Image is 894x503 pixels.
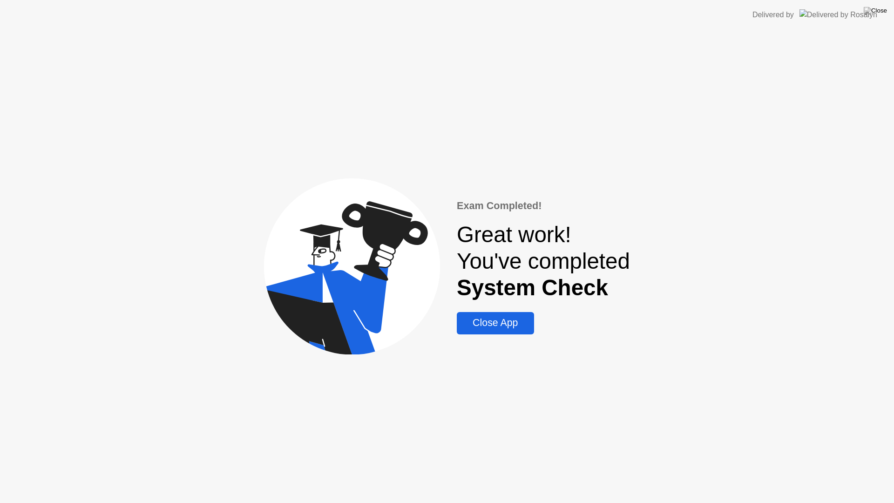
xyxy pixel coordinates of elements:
[864,7,887,14] img: Close
[457,221,630,301] div: Great work! You've completed
[457,312,534,334] button: Close App
[799,9,877,20] img: Delivered by Rosalyn
[460,317,531,329] div: Close App
[457,198,630,213] div: Exam Completed!
[457,275,608,300] b: System Check
[752,9,794,20] div: Delivered by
